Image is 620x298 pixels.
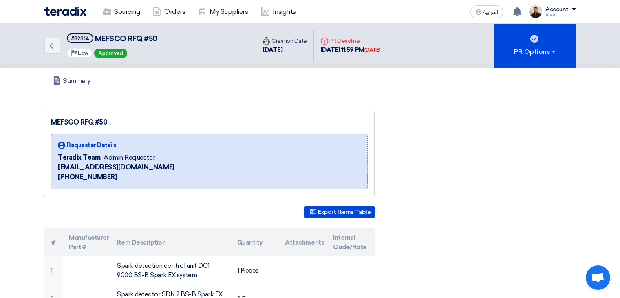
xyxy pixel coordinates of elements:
[58,172,117,182] span: [PHONE_NUMBER]
[470,5,503,18] button: العربية
[58,162,174,172] span: [EMAIL_ADDRESS][DOMAIN_NAME]
[98,50,123,56] span: Approved
[96,3,146,21] a: Sourcing
[320,37,380,45] div: PR Deadline
[95,34,157,43] span: MEFSCO RFQ #50
[545,13,576,17] div: Alaa
[104,153,155,162] span: Admin Requester,
[304,206,375,218] button: Export Items Table
[53,77,91,85] h5: Summary
[67,141,117,149] span: Requester Details
[146,3,192,21] a: Orders
[483,9,498,15] span: العربية
[263,37,307,45] div: Creation Date
[529,5,542,18] img: MAA_1717931611039.JPG
[364,46,380,54] div: [DATE]
[586,265,610,290] a: Open chat
[44,256,62,285] td: 1
[263,45,307,55] div: [DATE]
[51,118,368,127] div: MEFSCO RFQ #50
[278,228,327,256] th: Attachments
[44,7,86,16] img: Teradix logo
[58,153,100,162] span: Teradix Team
[62,228,110,256] th: Manufacturer Part #
[320,45,380,55] div: [DATE] 11:59 PM
[514,47,557,57] div: PR Options
[44,68,100,94] a: Summary
[494,24,576,68] button: PR Options
[110,256,230,285] td: Spark detection control unit DC1 9000 BS-B Spark EX system
[255,3,302,21] a: Insights
[78,50,88,56] span: Low
[231,256,279,285] td: 1 Pieces
[545,6,569,13] div: Account
[44,228,62,256] th: #
[231,228,279,256] th: Quantity
[71,36,89,41] div: #82314
[327,228,375,256] th: Internal Code/Note
[192,3,254,21] a: My Suppliers
[110,228,230,256] th: Item Description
